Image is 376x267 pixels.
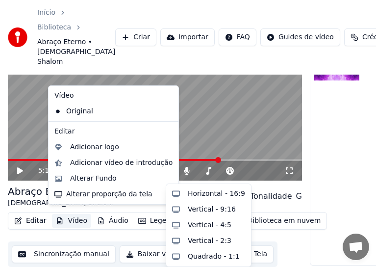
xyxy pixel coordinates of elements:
[188,205,236,214] div: Vertical - 9:16
[134,214,187,228] button: Legendas
[37,8,115,67] nav: breadcrumb
[93,214,132,228] button: Áudio
[250,190,292,202] div: Tonalidade
[12,245,116,263] button: Sincronização manual
[160,28,215,46] button: Importar
[50,104,162,119] div: Original
[8,198,114,208] div: [DEMOGRAPHIC_DATA] Shalom
[70,158,173,168] div: Adicionar vídeo de introdução
[219,28,256,46] button: FAQ
[37,23,71,32] a: Biblioteca
[50,88,176,104] div: Vídeo
[38,166,53,176] span: 5:12
[260,28,340,46] button: Guides de vídeo
[188,236,231,246] div: Vertical - 2:3
[8,27,27,47] img: youka
[120,245,187,263] button: Baixar vídeo
[70,174,117,184] div: Alterar Fundo
[188,220,231,230] div: Vertical - 4:5
[52,214,91,228] button: Vídeo
[50,187,176,202] div: Alterar proporção da tela
[37,37,115,67] span: Abraço Eterno • [DEMOGRAPHIC_DATA] Shalom
[115,28,156,46] button: Criar
[188,189,245,199] div: Horizontal - 16:9
[343,234,369,260] a: Bate-papo aberto
[38,166,62,176] div: /
[296,190,302,202] div: G
[188,252,240,262] div: Quadrado - 1:1
[50,124,176,139] div: Editar
[248,216,321,226] div: Biblioteca em nuvem
[70,142,119,152] div: Adicionar logo
[10,214,50,228] button: Editar
[8,185,114,198] div: Abraço Eterno
[37,8,55,18] a: Início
